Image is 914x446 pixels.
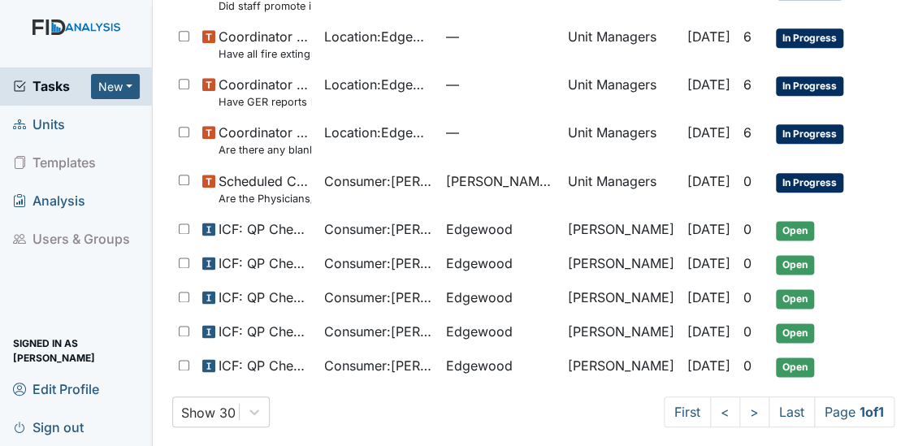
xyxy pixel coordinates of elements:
span: Consumer : [PERSON_NAME] [324,171,433,191]
span: [DATE] [687,323,730,340]
a: Last [769,396,815,427]
a: > [739,396,769,427]
span: 0 [743,323,752,340]
span: [DATE] [687,76,730,93]
strong: 1 of 1 [860,404,884,420]
span: In Progress [776,173,843,193]
a: First [664,396,711,427]
span: Open [776,255,814,275]
span: 6 [743,124,752,141]
span: Scheduled Consumer Chart Review Are the Physicians/PRN orders updated every 90 days? [219,171,311,206]
small: Are the Physicians/PRN orders updated every 90 days? [219,191,311,206]
td: [PERSON_NAME] [561,247,681,281]
span: Location : Edgewood [324,75,433,94]
nav: task-pagination [664,396,895,427]
span: Edgewood [446,253,513,273]
span: ICF: QP Checklist [219,356,311,375]
span: 0 [743,221,752,237]
span: 6 [743,28,752,45]
td: Unit Managers [561,68,681,116]
span: — [446,27,555,46]
span: Edgewood [446,322,513,341]
td: Unit Managers [561,20,681,68]
button: New [91,74,140,99]
span: 0 [743,173,752,189]
span: Edgewood [446,356,513,375]
span: Consumer : [PERSON_NAME] [324,253,433,273]
span: 0 [743,289,752,305]
span: ICF: QP Checklist [219,322,311,341]
td: [PERSON_NAME] [561,349,681,383]
span: Units [13,112,65,137]
span: [DATE] [687,221,730,237]
small: Have all fire extinguishers been inspected? [219,46,311,62]
span: Location : Edgewood [324,123,433,142]
td: [PERSON_NAME] [561,281,681,315]
span: Open [776,289,814,309]
a: Tasks [13,76,91,96]
span: Open [776,357,814,377]
span: [DATE] [687,124,730,141]
span: 6 [743,76,752,93]
span: Open [776,323,814,343]
span: Coordinator Random Have all fire extinguishers been inspected? [219,27,311,62]
td: [PERSON_NAME] [561,315,681,349]
span: In Progress [776,76,843,96]
span: Signed in as [PERSON_NAME] [13,338,140,363]
td: [PERSON_NAME] [561,213,681,247]
span: Consumer : [PERSON_NAME][GEOGRAPHIC_DATA] [324,356,433,375]
span: ICF: QP Checklist [219,253,311,273]
span: — [446,75,555,94]
span: Consumer : [PERSON_NAME] [324,288,433,307]
span: Edit Profile [13,376,99,401]
span: 0 [743,255,752,271]
span: In Progress [776,28,843,48]
span: Analysis [13,188,85,214]
span: [PERSON_NAME]. [446,171,555,191]
span: Open [776,221,814,240]
span: Coordinator Random Are there any blank MAR"s [219,123,311,158]
span: ICF: QP Checklist [219,219,311,239]
span: Coordinator Random Have GER reports been reviewed by managers within 72 hours of occurrence? [219,75,311,110]
span: Page [814,396,895,427]
span: 0 [743,357,752,374]
span: In Progress [776,124,843,144]
td: Unit Managers [561,116,681,164]
span: Location : Edgewood [324,27,433,46]
span: [DATE] [687,28,730,45]
td: Unit Managers [561,165,681,213]
div: Show 30 [181,402,236,422]
span: [DATE] [687,357,730,374]
span: Edgewood [446,219,513,239]
span: ICF: QP Checklist [219,288,311,307]
small: Have GER reports been reviewed by managers within 72 hours of occurrence? [219,94,311,110]
span: [DATE] [687,255,730,271]
span: [DATE] [687,289,730,305]
span: — [446,123,555,142]
small: Are there any blank MAR"s [219,142,311,158]
span: Consumer : [PERSON_NAME] [324,219,433,239]
span: Edgewood [446,288,513,307]
span: Consumer : [PERSON_NAME] [324,322,433,341]
a: < [710,396,740,427]
span: Sign out [13,414,84,440]
span: [DATE] [687,173,730,189]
